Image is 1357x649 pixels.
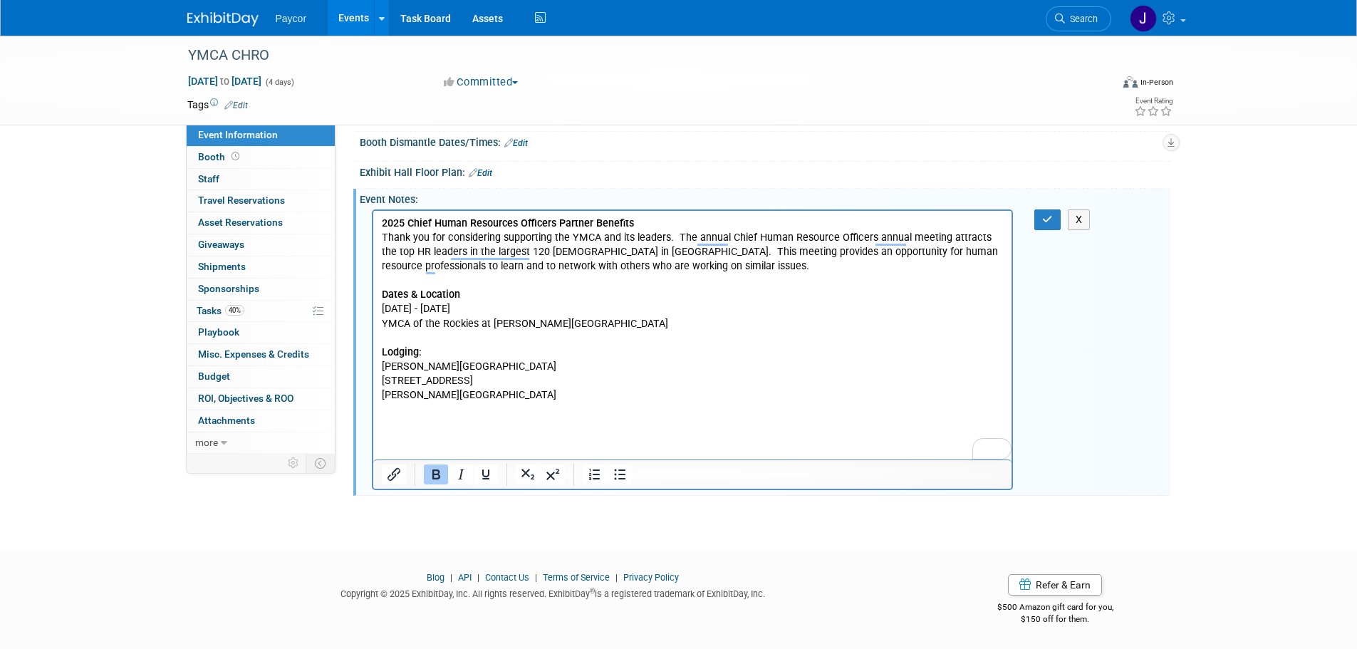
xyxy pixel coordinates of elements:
[183,43,1090,68] div: YMCA CHRO
[427,572,444,583] a: Blog
[187,75,262,88] span: [DATE] [DATE]
[360,162,1170,180] div: Exhibit Hall Floor Plan:
[187,584,920,601] div: Copyright © 2025 ExhibitDay, Inc. All rights reserved. ExhibitDay is a registered trademark of Ex...
[373,211,1012,460] iframe: Rich Text Area
[1134,98,1173,105] div: Event Rating
[531,572,541,583] span: |
[276,13,307,24] span: Paycor
[198,415,255,426] span: Attachments
[198,348,309,360] span: Misc. Expenses & Credits
[264,78,294,87] span: (4 days)
[187,147,335,168] a: Booth
[198,326,239,338] span: Playbook
[198,239,244,250] span: Giveaways
[458,572,472,583] a: API
[940,592,1170,625] div: $500 Amazon gift card for you,
[1068,209,1091,230] button: X
[195,437,218,448] span: more
[474,464,498,484] button: Underline
[187,322,335,343] a: Playbook
[198,283,259,294] span: Sponsorships
[187,410,335,432] a: Attachments
[940,613,1170,625] div: $150 off for them.
[187,125,335,146] a: Event Information
[1140,77,1173,88] div: In-Person
[187,212,335,234] a: Asset Reservations
[187,234,335,256] a: Giveaways
[198,261,246,272] span: Shipments
[218,76,232,87] span: to
[469,168,492,178] a: Edit
[198,393,293,404] span: ROI, Objectives & ROO
[424,464,448,484] button: Bold
[447,572,456,583] span: |
[449,464,473,484] button: Italic
[360,132,1170,150] div: Booth Dismantle Dates/Times:
[1046,6,1111,31] a: Search
[198,173,219,185] span: Staff
[608,464,632,484] button: Bullet list
[623,572,679,583] a: Privacy Policy
[198,129,278,140] span: Event Information
[1027,74,1174,95] div: Event Format
[224,100,248,110] a: Edit
[198,151,242,162] span: Booth
[543,572,610,583] a: Terms of Service
[187,279,335,300] a: Sponsorships
[198,194,285,206] span: Travel Reservations
[187,98,248,112] td: Tags
[1008,574,1102,596] a: Refer & Earn
[504,138,528,148] a: Edit
[225,305,244,316] span: 40%
[590,587,595,595] sup: ®
[198,370,230,382] span: Budget
[187,366,335,388] a: Budget
[229,151,242,162] span: Booth not reserved yet
[1065,14,1098,24] span: Search
[306,454,335,472] td: Toggle Event Tabs
[382,464,406,484] button: Insert/edit link
[197,305,244,316] span: Tasks
[187,169,335,190] a: Staff
[612,572,621,583] span: |
[198,217,283,228] span: Asset Reservations
[187,388,335,410] a: ROI, Objectives & ROO
[187,301,335,322] a: Tasks40%
[281,454,306,472] td: Personalize Event Tab Strip
[474,572,483,583] span: |
[516,464,540,484] button: Subscript
[360,189,1170,207] div: Event Notes:
[187,344,335,365] a: Misc. Expenses & Credits
[541,464,565,484] button: Superscript
[485,572,529,583] a: Contact Us
[187,256,335,278] a: Shipments
[1123,76,1138,88] img: Format-Inperson.png
[583,464,607,484] button: Numbered list
[187,432,335,454] a: more
[187,12,259,26] img: ExhibitDay
[1130,5,1157,32] img: Jenny Campbell
[187,190,335,212] a: Travel Reservations
[439,75,524,90] button: Committed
